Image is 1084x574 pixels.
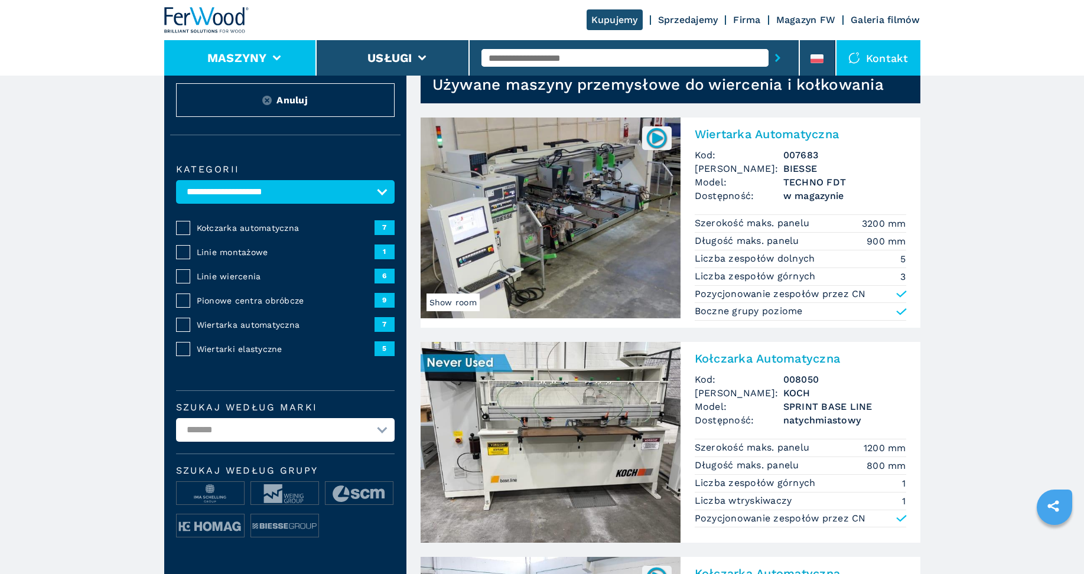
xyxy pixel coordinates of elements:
[776,14,836,25] a: Magazyn FW
[900,270,906,283] em: 3
[367,51,412,65] button: Usługi
[864,441,906,455] em: 1200 mm
[262,96,272,105] img: Reset
[176,403,395,412] label: Szukaj według marki
[251,514,318,538] img: image
[587,9,643,30] a: Kupujemy
[695,270,819,283] p: Liczba zespołów górnych
[733,14,760,25] a: Firma
[421,342,681,543] img: Kołczarka Automatyczna KOCH SPRINT BASE LINE
[197,246,375,258] span: Linie montażowe
[375,317,395,331] span: 7
[197,295,375,306] span: Pionowe centra obróbcze
[197,319,375,331] span: Wiertarka automatyczna
[783,413,906,427] span: natychmiastowy
[867,459,906,472] em: 800 mm
[432,75,884,94] h1: Używane maszyny przemysłowe do wiercenia i kołkowania
[658,14,718,25] a: Sprzedajemy
[695,127,906,141] h2: Wiertarka Automatyczna
[276,93,308,107] span: Anuluj
[695,148,783,162] span: Kod:
[177,482,244,505] img: image
[695,494,795,507] p: Liczba wtryskiwaczy
[851,14,920,25] a: Galeria filmów
[695,441,813,454] p: Szerokość maks. panelu
[695,305,803,318] p: Boczne grupy poziome
[695,217,813,230] p: Szerokość maks. panelu
[695,162,783,175] span: [PERSON_NAME]:
[695,252,818,265] p: Liczba zespołów dolnych
[862,217,906,230] em: 3200 mm
[164,7,249,33] img: Ferwood
[251,482,318,505] img: image
[645,126,668,149] img: 007683
[375,293,395,307] span: 9
[902,494,906,508] em: 1
[375,341,395,356] span: 5
[848,52,860,64] img: Kontakt
[325,482,393,505] img: image
[421,342,920,543] a: Kołczarka Automatyczna KOCH SPRINT BASE LINEKołczarka AutomatycznaKod:008050[PERSON_NAME]:KOCHMod...
[427,293,480,311] span: Show room
[197,343,375,355] span: Wiertarki elastyczne
[1034,521,1075,565] iframe: Chat
[695,512,866,525] p: Pozycjonowanie zespołów przez CN
[695,477,819,490] p: Liczba zespołów górnych
[1039,491,1068,521] a: sharethis
[783,400,906,413] h3: SPRINT BASE LINE
[695,459,802,472] p: Długość maks. panelu
[867,234,906,248] em: 900 mm
[783,162,906,175] h3: BIESSE
[783,148,906,162] h3: 007683
[836,40,920,76] div: Kontakt
[695,413,783,427] span: Dostępność:
[695,351,906,366] h2: Kołczarka Automatyczna
[197,222,375,234] span: Kołczarka automatyczna
[421,118,681,318] img: Wiertarka Automatyczna BIESSE TECHNO FDT
[177,514,244,538] img: image
[783,373,906,386] h3: 008050
[695,386,783,400] span: [PERSON_NAME]:
[375,244,395,259] span: 1
[375,269,395,283] span: 6
[769,44,787,71] button: submit-button
[421,118,920,328] a: Wiertarka Automatyczna BIESSE TECHNO FDTShow room007683Wiertarka AutomatycznaKod:007683[PERSON_NA...
[783,175,906,189] h3: TECHNO FDT
[375,220,395,234] span: 7
[783,189,906,203] span: w magazynie
[783,386,906,400] h3: KOCH
[695,234,802,247] p: Długość maks. panelu
[695,373,783,386] span: Kod:
[176,83,395,117] button: ResetAnuluj
[176,466,395,475] span: Szukaj według grupy
[207,51,267,65] button: Maszyny
[695,400,783,413] span: Model:
[695,189,783,203] span: Dostępność:
[695,175,783,189] span: Model:
[695,288,866,301] p: Pozycjonowanie zespołów przez CN
[900,252,906,266] em: 5
[176,165,395,174] label: kategorii
[902,477,906,490] em: 1
[197,270,375,282] span: Linie wiercenia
